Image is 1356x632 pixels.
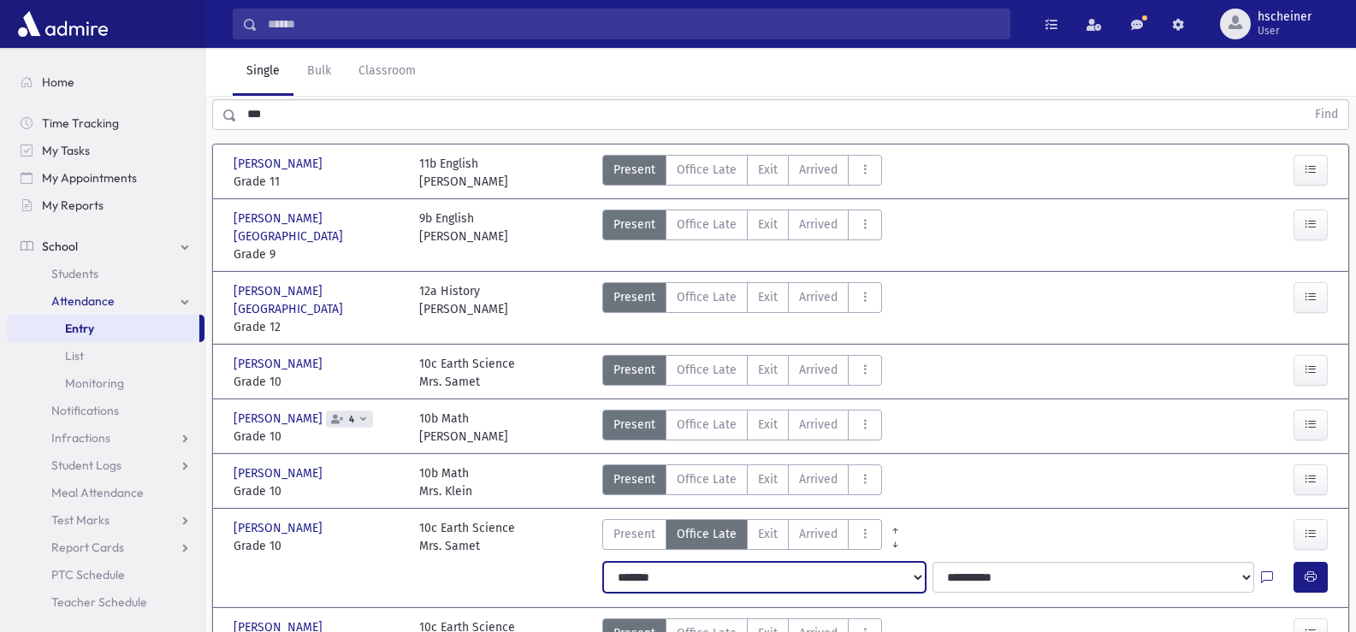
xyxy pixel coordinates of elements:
[613,416,655,434] span: Present
[799,288,838,306] span: Arrived
[234,245,402,263] span: Grade 9
[42,239,78,254] span: School
[419,464,472,500] div: 10b Math Mrs. Klein
[7,561,204,588] a: PTC Schedule
[758,216,778,233] span: Exit
[7,315,199,342] a: Entry
[234,282,402,318] span: [PERSON_NAME][GEOGRAPHIC_DATA]
[234,537,402,555] span: Grade 10
[799,161,838,179] span: Arrived
[799,216,838,233] span: Arrived
[7,424,204,452] a: Infractions
[51,403,119,418] span: Notifications
[758,416,778,434] span: Exit
[234,173,402,191] span: Grade 11
[7,452,204,479] a: Student Logs
[7,192,204,219] a: My Reports
[602,155,882,191] div: AttTypes
[234,373,402,391] span: Grade 10
[7,164,204,192] a: My Appointments
[293,48,345,96] a: Bulk
[65,348,84,363] span: List
[602,210,882,263] div: AttTypes
[799,361,838,379] span: Arrived
[602,519,882,555] div: AttTypes
[602,410,882,446] div: AttTypes
[613,361,655,379] span: Present
[7,397,204,424] a: Notifications
[1258,10,1312,24] span: hscheiner
[677,216,737,233] span: Office Late
[42,198,104,213] span: My Reports
[613,288,655,306] span: Present
[677,161,737,179] span: Office Late
[51,430,110,446] span: Infractions
[677,470,737,488] span: Office Late
[799,416,838,434] span: Arrived
[613,470,655,488] span: Present
[677,525,737,543] span: Office Late
[7,260,204,287] a: Students
[7,137,204,164] a: My Tasks
[602,282,882,336] div: AttTypes
[346,414,358,425] span: 4
[14,7,112,41] img: AdmirePro
[7,233,204,260] a: School
[419,519,515,555] div: 10c Earth Science Mrs. Samet
[7,479,204,506] a: Meal Attendance
[234,210,402,245] span: [PERSON_NAME][GEOGRAPHIC_DATA]
[7,109,204,137] a: Time Tracking
[799,470,838,488] span: Arrived
[51,485,144,500] span: Meal Attendance
[51,293,115,309] span: Attendance
[758,470,778,488] span: Exit
[51,266,98,281] span: Students
[233,48,293,96] a: Single
[42,170,137,186] span: My Appointments
[613,216,655,233] span: Present
[234,155,326,173] span: [PERSON_NAME]
[419,355,515,391] div: 10c Earth Science Mrs. Samet
[234,428,402,446] span: Grade 10
[42,74,74,90] span: Home
[7,342,204,369] a: List
[7,68,204,96] a: Home
[419,410,508,446] div: 10b Math [PERSON_NAME]
[602,464,882,500] div: AttTypes
[51,540,124,555] span: Report Cards
[1258,24,1312,38] span: User
[51,567,125,582] span: PTC Schedule
[7,534,204,561] a: Report Cards
[65,321,94,336] span: Entry
[42,143,90,158] span: My Tasks
[234,464,326,482] span: [PERSON_NAME]
[677,361,737,379] span: Office Late
[7,506,204,534] a: Test Marks
[51,512,110,528] span: Test Marks
[758,288,778,306] span: Exit
[758,361,778,379] span: Exit
[602,355,882,391] div: AttTypes
[613,525,655,543] span: Present
[419,155,508,191] div: 11b English [PERSON_NAME]
[65,375,124,391] span: Monitoring
[234,318,402,336] span: Grade 12
[234,482,402,500] span: Grade 10
[258,9,1010,39] input: Search
[1305,100,1348,129] button: Find
[677,416,737,434] span: Office Late
[613,161,655,179] span: Present
[7,588,204,616] a: Teacher Schedule
[234,410,326,428] span: [PERSON_NAME]
[7,287,204,315] a: Attendance
[51,594,147,610] span: Teacher Schedule
[758,525,778,543] span: Exit
[234,519,326,537] span: [PERSON_NAME]
[677,288,737,306] span: Office Late
[758,161,778,179] span: Exit
[419,282,508,336] div: 12a History [PERSON_NAME]
[345,48,429,96] a: Classroom
[799,525,838,543] span: Arrived
[42,115,119,131] span: Time Tracking
[234,355,326,373] span: [PERSON_NAME]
